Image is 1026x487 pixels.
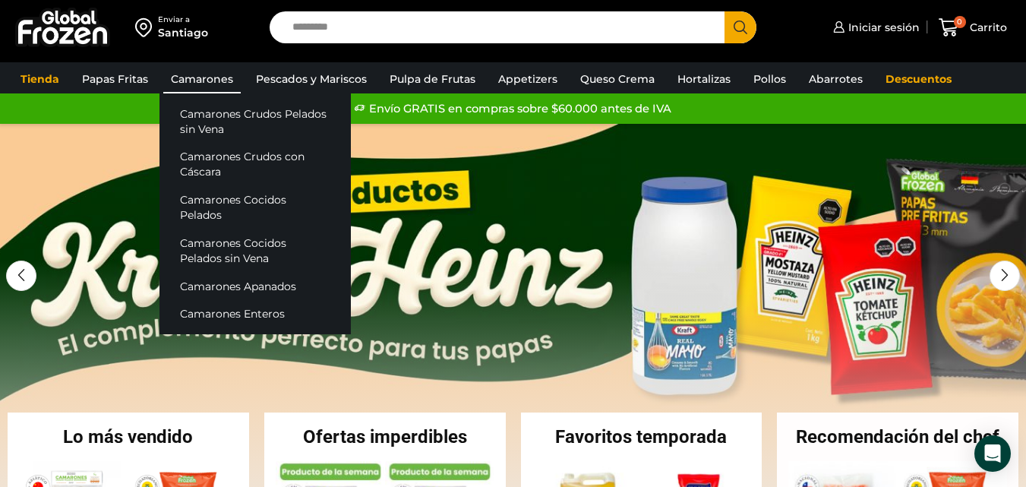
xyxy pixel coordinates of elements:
a: 0 Carrito [935,10,1011,46]
a: Pollos [746,65,794,93]
div: Previous slide [6,261,36,291]
a: Pescados y Mariscos [248,65,374,93]
h2: Ofertas imperdibles [264,428,506,446]
span: Iniciar sesión [844,20,920,35]
a: Appetizers [491,65,565,93]
a: Abarrotes [801,65,870,93]
a: Descuentos [878,65,959,93]
div: Enviar a [158,14,208,25]
h2: Favoritos temporada [521,428,762,446]
a: Hortalizas [670,65,738,93]
h2: Lo más vendido [8,428,249,446]
a: Camarones Enteros [159,300,351,328]
div: Next slide [990,261,1020,291]
a: Camarones Apanados [159,272,351,300]
h2: Recomendación del chef [777,428,1018,446]
a: Tienda [13,65,67,93]
a: Pulpa de Frutas [382,65,483,93]
a: Camarones Crudos con Cáscara [159,143,351,186]
a: Camarones Cocidos Pelados [159,186,351,229]
a: Camarones Crudos Pelados sin Vena [159,100,351,143]
a: Camarones [163,65,241,93]
img: address-field-icon.svg [135,14,158,40]
a: Queso Crema [573,65,662,93]
a: Iniciar sesión [829,12,920,43]
span: 0 [954,16,966,28]
a: Camarones Cocidos Pelados sin Vena [159,229,351,272]
div: Open Intercom Messenger [974,435,1011,472]
div: Santiago [158,25,208,40]
span: Carrito [966,20,1007,35]
button: Search button [725,11,756,43]
a: Papas Fritas [74,65,156,93]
